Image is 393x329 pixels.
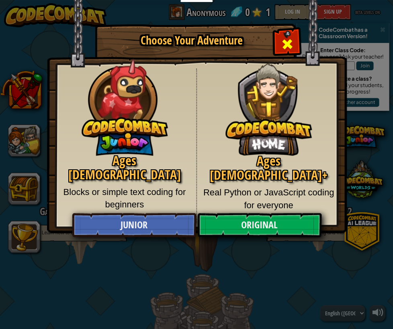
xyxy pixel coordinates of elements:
img: CodeCombat Original hero character [225,50,312,156]
h2: Ages [DEMOGRAPHIC_DATA] [59,154,190,182]
h1: Choose Your Adventure [109,35,274,47]
div: Close modal [274,30,300,56]
h2: Ages [DEMOGRAPHIC_DATA]+ [203,154,335,182]
a: Junior [72,213,196,237]
img: CodeCombat Junior hero character [82,53,168,156]
a: Original [197,213,321,237]
p: Real Python or JavaScript coding for everyone [203,186,335,211]
p: Blocks or simple text coding for beginners [59,186,190,211]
